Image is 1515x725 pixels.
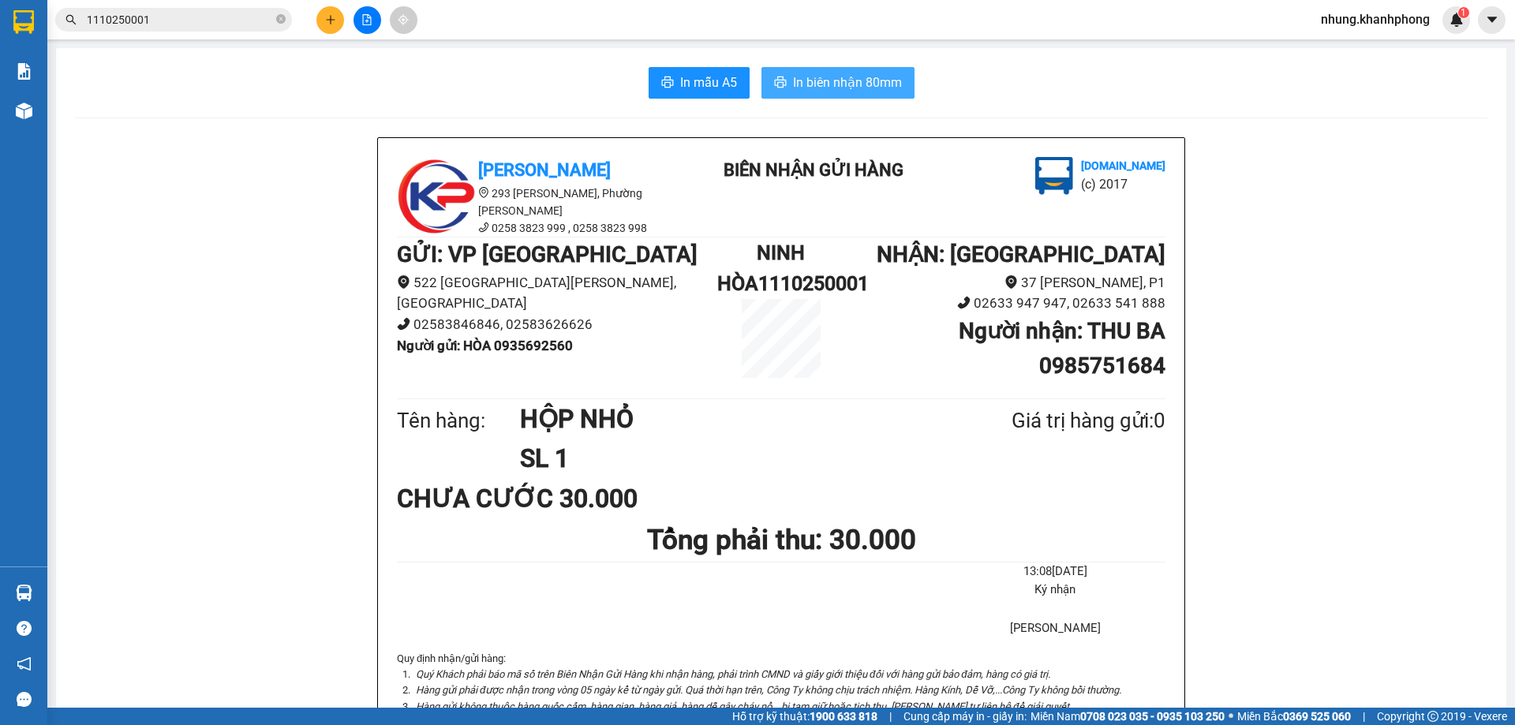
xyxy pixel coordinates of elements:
[16,103,32,119] img: warehouse-icon
[661,76,674,91] span: printer
[17,692,32,707] span: message
[1427,711,1438,722] span: copyright
[478,222,489,233] span: phone
[957,296,971,309] span: phone
[361,14,372,25] span: file-add
[316,6,344,34] button: plus
[397,272,717,314] li: 522 [GEOGRAPHIC_DATA][PERSON_NAME], [GEOGRAPHIC_DATA]
[397,219,681,237] li: 0258 3823 999 , 0258 3823 998
[397,405,520,437] div: Tên hàng:
[935,405,1165,437] div: Giá trị hàng gửi: 0
[397,338,573,353] b: Người gửi : HÒA 0935692560
[1035,157,1073,195] img: logo.jpg
[478,187,489,198] span: environment
[520,439,935,478] h1: SL 1
[397,157,476,236] img: logo.jpg
[1478,6,1506,34] button: caret-down
[945,562,1165,581] li: 13:08[DATE]
[761,67,915,99] button: printerIn biên nhận 80mm
[1458,7,1469,18] sup: 1
[17,656,32,671] span: notification
[1363,708,1365,725] span: |
[478,160,611,180] b: [PERSON_NAME]
[416,701,1072,712] i: Hàng gửi không thuộc hàng quốc cấm, hàng gian, hàng giả, hàng dễ gây cháy nổ,...bị tạm giữ hoặc t...
[397,314,717,335] li: 02583846846, 02583626626
[889,708,892,725] span: |
[397,275,410,289] span: environment
[397,518,1165,562] h1: Tổng phải thu: 30.000
[1308,9,1442,29] span: nhung.khanhphong
[397,185,681,219] li: 293 [PERSON_NAME], Phường [PERSON_NAME]
[845,293,1165,314] li: 02633 947 947, 02633 541 888
[732,708,877,725] span: Hỗ trợ kỹ thuật:
[416,668,1050,680] i: Quý Khách phải báo mã số trên Biên Nhận Gửi Hàng khi nhận hàng, phải trình CMND và giấy giới thiệ...
[724,160,903,180] b: BIÊN NHẬN GỬI HÀNG
[717,237,845,300] h1: NINH HÒA1110250001
[416,684,1121,696] i: Hàng gửi phải được nhận trong vòng 05 ngày kể từ ngày gửi. Quá thời hạn trên, Công Ty không chịu ...
[390,6,417,34] button: aim
[680,73,737,92] span: In mẫu A5
[16,585,32,601] img: warehouse-icon
[1450,13,1464,27] img: icon-new-feature
[649,67,750,99] button: printerIn mẫu A5
[1461,7,1466,18] span: 1
[793,73,902,92] span: In biên nhận 80mm
[810,710,877,723] strong: 1900 633 818
[1229,713,1233,719] span: ⚪️
[13,10,34,34] img: logo-vxr
[16,63,32,80] img: solution-icon
[353,6,381,34] button: file-add
[877,241,1165,267] b: NHẬN : [GEOGRAPHIC_DATA]
[397,317,410,331] span: phone
[1237,708,1351,725] span: Miền Bắc
[397,241,698,267] b: GỬI : VP [GEOGRAPHIC_DATA]
[1080,710,1225,723] strong: 0708 023 035 - 0935 103 250
[1283,710,1351,723] strong: 0369 525 060
[65,14,77,25] span: search
[1485,13,1499,27] span: caret-down
[945,619,1165,638] li: [PERSON_NAME]
[774,76,787,91] span: printer
[87,11,273,28] input: Tìm tên, số ĐT hoặc mã đơn
[276,13,286,28] span: close-circle
[397,479,650,518] div: CHƯA CƯỚC 30.000
[945,581,1165,600] li: Ký nhận
[1004,275,1018,289] span: environment
[520,399,935,439] h1: HỘP NHỎ
[398,14,409,25] span: aim
[17,621,32,636] span: question-circle
[276,14,286,24] span: close-circle
[1031,708,1225,725] span: Miền Nam
[959,318,1165,379] b: Người nhận : THU BA 0985751684
[845,272,1165,293] li: 37 [PERSON_NAME], P1
[1081,174,1165,194] li: (c) 2017
[1081,159,1165,172] b: [DOMAIN_NAME]
[903,708,1027,725] span: Cung cấp máy in - giấy in:
[325,14,336,25] span: plus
